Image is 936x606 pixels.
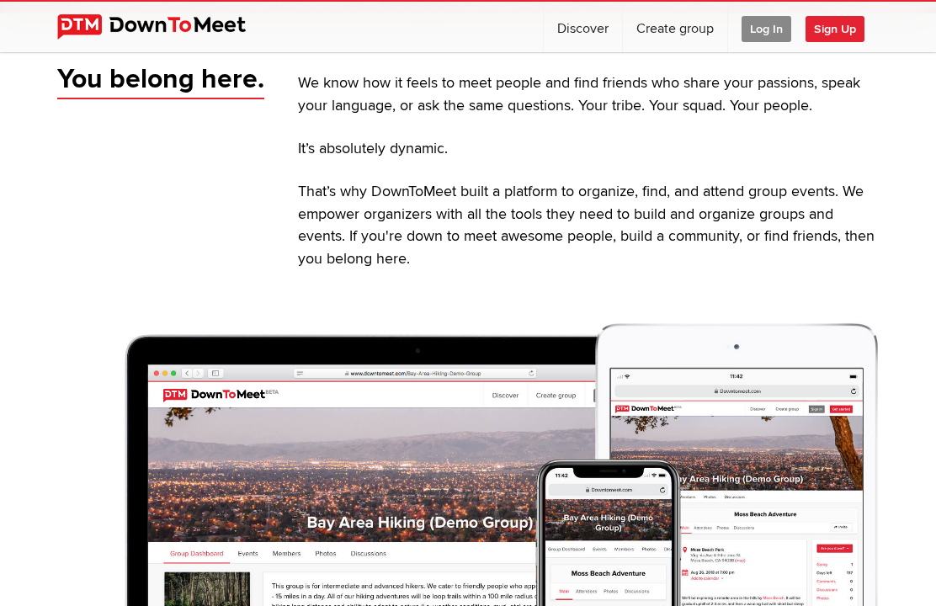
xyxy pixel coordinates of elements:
a: Create group [623,2,727,52]
span: Log In [742,16,791,42]
p: It’s absolutely dynamic. [298,138,879,161]
a: Discover [544,2,622,52]
a: Log In [728,2,805,52]
p: We know how it feels to meet people and find friends who share your passions, speak your language... [298,72,879,118]
img: DownToMeet [57,14,272,40]
span: You belong here. [57,62,264,99]
span: Sign Up [806,16,864,42]
p: That’s why DownToMeet built a platform to organize, find, and attend group events. We empower org... [298,181,879,272]
a: Sign Up [806,2,878,52]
